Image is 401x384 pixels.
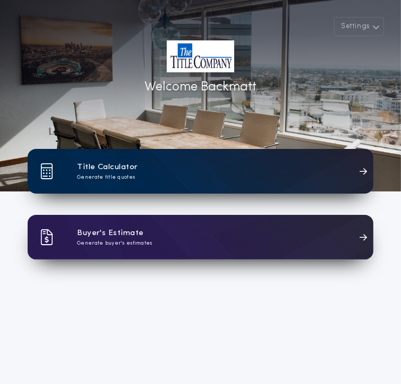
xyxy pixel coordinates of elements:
[77,173,135,181] p: Generate title quotes
[40,229,53,245] img: card icon
[28,215,373,260] a: card iconBuyer's EstimateGenerate buyer's estimates
[40,163,53,179] img: card icon
[144,78,257,97] p: Welcome Back matt
[77,161,138,173] h1: Title Calculator
[167,40,234,72] img: account-logo
[77,239,152,247] p: Generate buyer's estimates
[77,227,143,239] h1: Buyer's Estimate
[28,149,373,194] a: card iconTitle CalculatorGenerate title quotes
[334,17,384,36] button: Settings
